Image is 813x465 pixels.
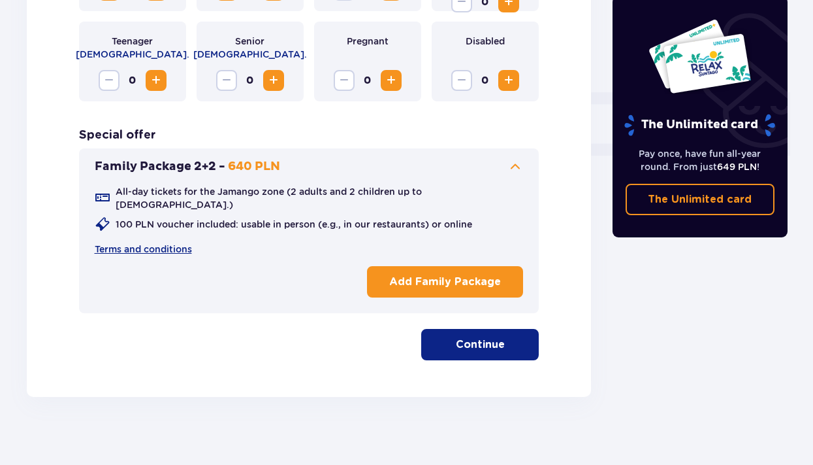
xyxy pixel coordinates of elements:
[79,128,156,143] h3: Special offer
[116,185,524,211] p: All-day tickets for the Jamango zone (2 adults and 2 children up to [DEMOGRAPHIC_DATA].)
[717,162,757,172] span: 649 PLN
[193,48,307,61] p: [DEMOGRAPHIC_DATA].
[456,337,505,352] p: Continue
[334,70,355,91] button: Decrease
[95,243,192,256] a: Terms and conditions
[235,35,264,48] p: Senior
[475,70,496,91] span: 0
[228,159,280,175] p: 640 PLN
[648,192,752,207] p: The Unlimited card
[466,35,505,48] p: Disabled
[626,147,774,173] p: Pay once, have fun all-year round. From just !
[146,70,167,91] button: Increase
[263,70,284,91] button: Increase
[381,70,402,91] button: Increase
[95,159,225,175] p: Family Package 2+2 -
[240,70,261,91] span: 0
[451,70,472,91] button: Decrease
[347,35,389,48] p: Pregnant
[498,70,519,91] button: Increase
[99,70,120,91] button: Decrease
[626,184,774,215] a: The Unlimited card
[421,329,539,360] button: Continue
[357,70,378,91] span: 0
[367,266,523,298] button: Add Family Package
[76,48,189,61] p: [DEMOGRAPHIC_DATA].
[116,218,472,231] p: 100 PLN voucher included: usable in person (e.g., in our restaurants) or online
[216,70,237,91] button: Decrease
[122,70,143,91] span: 0
[623,114,776,137] p: The Unlimited card
[112,35,153,48] p: Teenager
[648,18,752,94] img: Two entry cards to Suntago with the word 'UNLIMITED RELAX', featuring a white background with tro...
[389,275,501,289] p: Add Family Package
[95,159,524,175] button: Family Package 2+2 -640 PLN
